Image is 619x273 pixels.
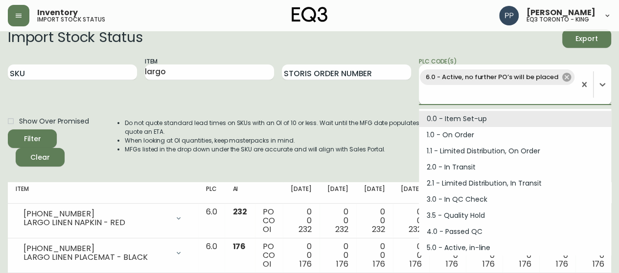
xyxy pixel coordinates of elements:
[335,224,348,235] span: 232
[225,182,255,204] th: AI
[37,9,78,17] span: Inventory
[555,258,568,270] span: 176
[198,204,225,238] td: 6.0
[482,258,495,270] span: 176
[499,6,519,25] img: 93ed64739deb6bac3372f15ae91c6632
[8,129,57,148] button: Filter
[263,224,271,235] span: OI
[16,242,190,264] div: [PHONE_NUMBER]LARGO LINEN PLACEMAT - BLACK
[419,191,611,208] div: 3.0 - In QC Check
[419,240,611,256] div: 5.0 - Active, in-line
[419,208,611,224] div: 3.5 - Quality Hold
[373,258,385,270] span: 176
[320,182,356,204] th: [DATE]
[292,7,328,22] img: logo
[263,208,275,234] div: PO CO
[401,242,422,269] div: 0 0
[474,242,495,269] div: 0 0
[291,208,312,234] div: 0 0
[510,242,531,269] div: 0 0
[527,9,596,17] span: [PERSON_NAME]
[364,208,385,234] div: 0 0
[446,258,458,270] span: 176
[419,159,611,175] div: 2.0 - In Transit
[263,258,271,270] span: OI
[420,72,564,83] span: 6.0 - Active, no further PO’s will be placed
[125,119,487,136] li: Do not quote standard lead times on SKUs with an OI of 10 or less. Wait until the MFG date popula...
[519,258,531,270] span: 176
[592,258,604,270] span: 176
[327,242,348,269] div: 0 0
[409,258,421,270] span: 176
[372,224,385,235] span: 232
[419,224,611,240] div: 4.0 - Passed QC
[232,241,246,252] span: 176
[263,242,275,269] div: PO CO
[198,182,225,204] th: PLC
[408,224,421,235] span: 232
[19,116,89,126] span: Show Over Promised
[16,148,65,167] button: Clear
[420,69,574,85] div: 6.0 - Active, no further PO’s will be placed
[437,242,458,269] div: 0 0
[291,242,312,269] div: 0 0
[232,206,247,217] span: 232
[37,17,105,22] h5: import stock status
[24,133,41,145] div: Filter
[527,17,589,22] h5: eq3 toronto - king
[562,29,611,48] button: Export
[401,208,422,234] div: 0 0
[23,151,57,164] span: Clear
[570,33,603,45] span: Export
[419,143,611,159] div: 1.1 - Limited Distribution, On Order
[8,29,142,48] h2: Import Stock Status
[125,136,487,145] li: When looking at OI quantities, keep masterpacks in mind.
[419,175,611,191] div: 2.1 - Limited Distribution, In Transit
[198,238,225,273] td: 6.0
[298,224,312,235] span: 232
[356,182,393,204] th: [DATE]
[419,111,611,127] div: 0.0 - Item Set-up
[23,253,169,262] div: LARGO LINEN PLACEMAT - BLACK
[327,208,348,234] div: 0 0
[8,182,198,204] th: Item
[364,242,385,269] div: 0 0
[336,258,348,270] span: 176
[283,182,320,204] th: [DATE]
[16,208,190,229] div: [PHONE_NUMBER]LARGO LINEN NAPKIN - RED
[547,242,568,269] div: 0 0
[125,145,487,154] li: MFGs listed in the drop down under the SKU are accurate and will align with Sales Portal.
[583,242,604,269] div: 0 0
[299,258,312,270] span: 176
[419,127,611,143] div: 1.0 - On Order
[23,210,169,218] div: [PHONE_NUMBER]
[23,218,169,227] div: LARGO LINEN NAPKIN - RED
[393,182,430,204] th: [DATE]
[23,244,169,253] div: [PHONE_NUMBER]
